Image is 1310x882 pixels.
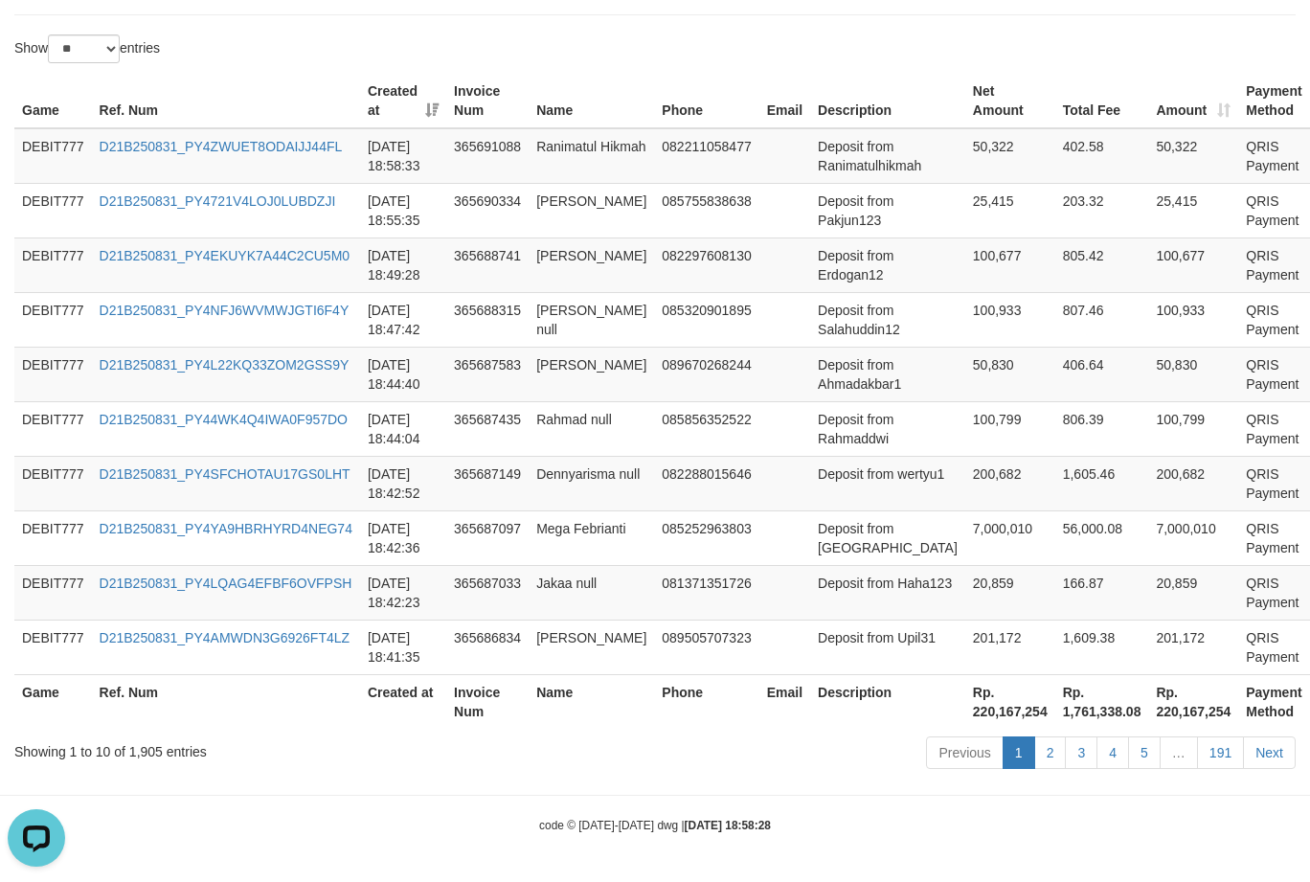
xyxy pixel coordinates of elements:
td: 365688741 [446,237,529,292]
td: 365687149 [446,456,529,510]
a: D21B250831_PY4721V4LOJ0LUBDZJI [100,193,336,209]
th: Name [529,74,654,128]
td: DEBIT777 [14,292,92,347]
td: QRIS Payment [1238,292,1309,347]
a: D21B250831_PY4L22KQ33ZOM2GSS9Y [100,357,350,373]
strong: [DATE] 18:58:28 [685,819,771,832]
th: Invoice Num [446,674,529,729]
div: Showing 1 to 10 of 1,905 entries [14,735,531,761]
th: Description [810,74,965,128]
td: 081371351726 [654,565,758,620]
td: 20,859 [965,565,1055,620]
td: [DATE] 18:49:28 [360,237,446,292]
a: D21B250831_PY4SFCHOTAU17GS0LHT [100,466,350,482]
th: Ref. Num [92,674,360,729]
td: 100,677 [1148,237,1238,292]
td: Deposit from Ahmadakbar1 [810,347,965,401]
td: Deposit from Rahmaddwi [810,401,965,456]
td: 50,830 [1148,347,1238,401]
td: Deposit from Erdogan12 [810,237,965,292]
td: 200,682 [1148,456,1238,510]
th: Email [759,674,810,729]
td: [PERSON_NAME] [529,237,654,292]
td: Deposit from Haha123 [810,565,965,620]
td: QRIS Payment [1238,620,1309,674]
th: Name [529,674,654,729]
td: Deposit from Salahuddin12 [810,292,965,347]
td: 082211058477 [654,128,758,184]
td: 50,322 [965,128,1055,184]
a: 3 [1065,736,1097,769]
td: [DATE] 18:44:40 [360,347,446,401]
td: 56,000.08 [1055,510,1149,565]
td: [PERSON_NAME] null [529,292,654,347]
a: 5 [1128,736,1161,769]
td: [DATE] 18:41:35 [360,620,446,674]
th: Net Amount [965,74,1055,128]
td: QRIS Payment [1238,128,1309,184]
th: Invoice Num [446,74,529,128]
td: 402.58 [1055,128,1149,184]
th: Phone [654,74,758,128]
button: Open LiveChat chat widget [8,8,65,65]
a: Previous [926,736,1003,769]
td: 365690334 [446,183,529,237]
th: Rp. 1,761,338.08 [1055,674,1149,729]
td: 100,677 [965,237,1055,292]
td: Ranimatul Hikmah [529,128,654,184]
label: Show entries [14,34,160,63]
td: 100,933 [1148,292,1238,347]
td: Jakaa null [529,565,654,620]
td: 7,000,010 [1148,510,1238,565]
td: DEBIT777 [14,237,92,292]
td: 406.64 [1055,347,1149,401]
td: 365691088 [446,128,529,184]
td: 166.87 [1055,565,1149,620]
td: QRIS Payment [1238,565,1309,620]
td: 20,859 [1148,565,1238,620]
td: 25,415 [1148,183,1238,237]
td: 805.42 [1055,237,1149,292]
th: Amount: activate to sort column ascending [1148,74,1238,128]
td: 089505707323 [654,620,758,674]
a: D21B250831_PY4LQAG4EFBF6OVFPSH [100,576,352,591]
th: Phone [654,674,758,729]
td: 365687033 [446,565,529,620]
td: 25,415 [965,183,1055,237]
td: DEBIT777 [14,183,92,237]
td: [PERSON_NAME] [529,620,654,674]
td: Deposit from Upil31 [810,620,965,674]
select: Showentries [48,34,120,63]
td: [DATE] 18:42:52 [360,456,446,510]
td: 089670268244 [654,347,758,401]
td: DEBIT777 [14,347,92,401]
td: [DATE] 18:55:35 [360,183,446,237]
td: QRIS Payment [1238,510,1309,565]
td: 082297608130 [654,237,758,292]
a: … [1160,736,1198,769]
th: Ref. Num [92,74,360,128]
td: DEBIT777 [14,565,92,620]
td: Mega Febrianti [529,510,654,565]
td: 50,830 [965,347,1055,401]
a: 191 [1197,736,1244,769]
td: [PERSON_NAME] [529,347,654,401]
td: DEBIT777 [14,128,92,184]
a: D21B250831_PY4YA9HBRHYRD4NEG74 [100,521,352,536]
small: code © [DATE]-[DATE] dwg | [539,819,771,832]
td: DEBIT777 [14,456,92,510]
td: [DATE] 18:58:33 [360,128,446,184]
th: Payment Method [1238,74,1309,128]
td: 365687097 [446,510,529,565]
a: 2 [1034,736,1067,769]
td: 085856352522 [654,401,758,456]
th: Game [14,674,92,729]
td: Deposit from Pakjun123 [810,183,965,237]
td: 50,322 [1148,128,1238,184]
td: QRIS Payment [1238,456,1309,510]
td: DEBIT777 [14,620,92,674]
td: 200,682 [965,456,1055,510]
th: Created at: activate to sort column ascending [360,74,446,128]
th: Rp. 220,167,254 [965,674,1055,729]
th: Rp. 220,167,254 [1148,674,1238,729]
